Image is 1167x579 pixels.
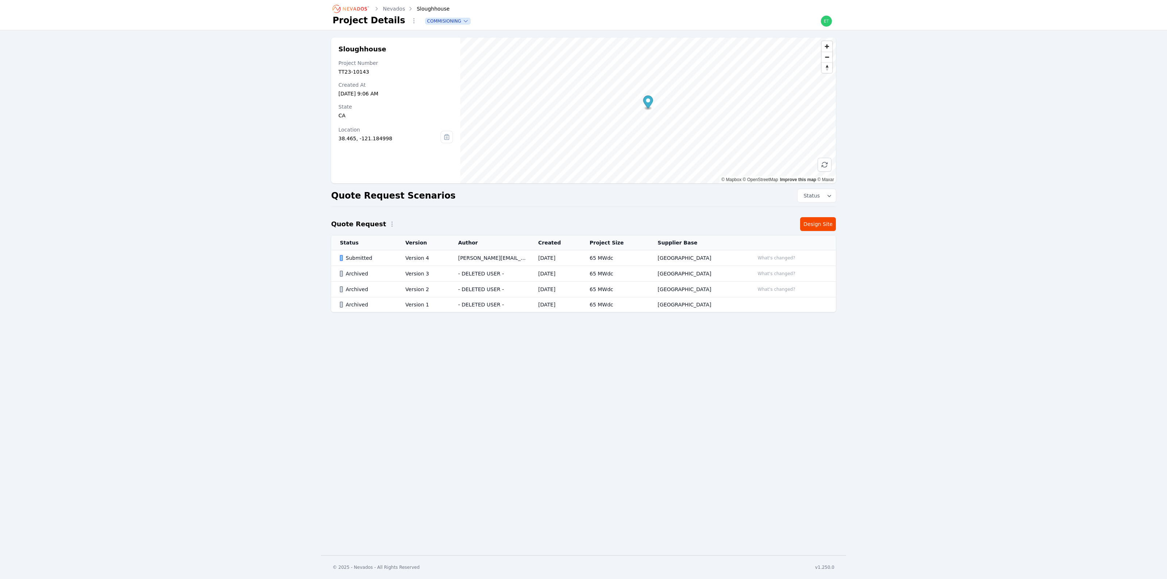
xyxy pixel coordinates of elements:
[755,254,799,262] button: What's changed?
[530,297,581,312] td: [DATE]
[340,254,393,262] div: Submitted
[460,38,836,183] canvas: Map
[331,190,455,202] h2: Quote Request Scenarios
[581,250,649,266] td: 65 MWdc
[449,297,530,312] td: - DELETED USER -
[649,266,745,282] td: [GEOGRAPHIC_DATA]
[822,63,832,73] span: Reset bearing to north
[340,286,393,293] div: Archived
[449,235,530,250] th: Author
[397,235,450,250] th: Version
[755,270,799,278] button: What's changed?
[581,282,649,297] td: 65 MWdc
[397,297,450,312] td: Version 1
[649,282,745,297] td: [GEOGRAPHIC_DATA]
[333,15,405,26] h1: Project Details
[530,250,581,266] td: [DATE]
[331,282,836,297] tr: ArchivedVersion 2- DELETED USER -[DATE]65 MWdc[GEOGRAPHIC_DATA]What's changed?
[331,250,836,266] tr: SubmittedVersion 4[PERSON_NAME][EMAIL_ADDRESS][PERSON_NAME][DOMAIN_NAME][DATE]65 MWdc[GEOGRAPHIC_...
[822,62,832,73] button: Reset bearing to north
[331,266,836,282] tr: ArchivedVersion 3- DELETED USER -[DATE]65 MWdc[GEOGRAPHIC_DATA]What's changed?
[407,5,450,12] div: Sloughhouse
[331,235,397,250] th: Status
[643,95,653,110] div: Map marker
[333,564,420,570] div: © 2025 - Nevados - All Rights Reserved
[333,3,450,15] nav: Breadcrumb
[338,103,453,110] div: State
[530,235,581,250] th: Created
[822,52,832,62] button: Zoom out
[338,126,441,133] div: Location
[530,266,581,282] td: [DATE]
[338,90,453,97] div: [DATE] 9:06 AM
[449,266,530,282] td: - DELETED USER -
[649,250,745,266] td: [GEOGRAPHIC_DATA]
[338,68,453,75] div: TT23-10143
[449,282,530,297] td: - DELETED USER -
[581,297,649,312] td: 65 MWdc
[340,301,393,308] div: Archived
[397,250,450,266] td: Version 4
[798,189,836,202] button: Status
[821,15,832,27] img: ethan.harte@nevados.solar
[340,270,393,277] div: Archived
[426,18,470,24] button: Commisioning
[338,59,453,67] div: Project Number
[780,177,816,182] a: Improve this map
[530,282,581,297] td: [DATE]
[817,177,834,182] a: Maxar
[581,235,649,250] th: Project Size
[721,177,741,182] a: Mapbox
[338,81,453,89] div: Created At
[649,235,745,250] th: Supplier Base
[581,266,649,282] td: 65 MWdc
[338,45,453,54] h2: Sloughhouse
[331,219,386,229] h2: Quote Request
[338,135,441,142] div: 38.465, -121.184998
[331,297,836,312] tr: ArchivedVersion 1- DELETED USER -[DATE]65 MWdc[GEOGRAPHIC_DATA]
[800,192,820,199] span: Status
[743,177,778,182] a: OpenStreetMap
[397,266,450,282] td: Version 3
[649,297,745,312] td: [GEOGRAPHIC_DATA]
[815,564,834,570] div: v1.250.0
[822,41,832,52] button: Zoom in
[755,285,799,293] button: What's changed?
[449,250,530,266] td: [PERSON_NAME][EMAIL_ADDRESS][PERSON_NAME][DOMAIN_NAME]
[397,282,450,297] td: Version 2
[383,5,405,12] a: Nevados
[338,112,453,119] div: CA
[800,217,836,231] a: Design Site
